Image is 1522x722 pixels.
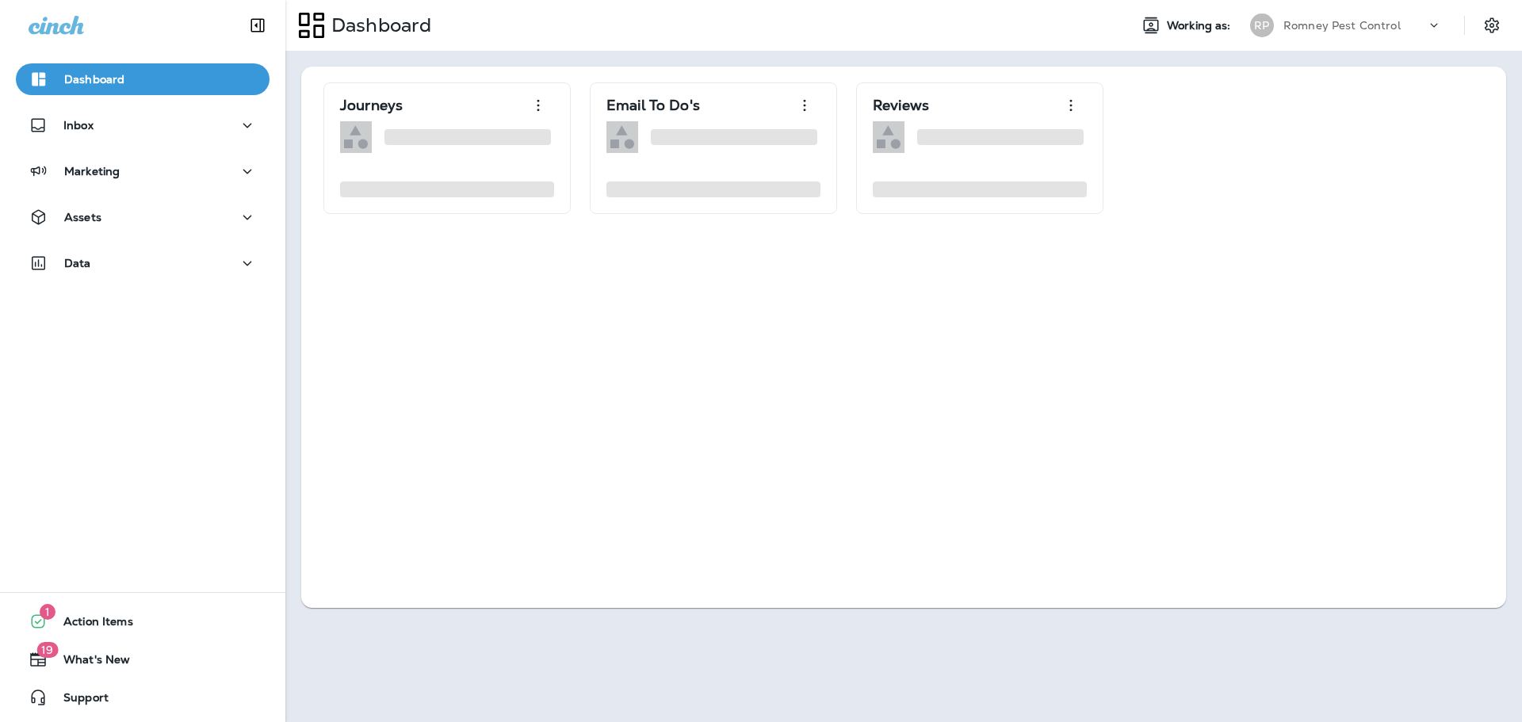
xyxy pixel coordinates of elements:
p: Email To Do's [606,97,700,113]
button: Dashboard [16,63,270,95]
span: 19 [36,642,58,658]
span: What's New [48,653,130,672]
p: Dashboard [64,73,124,86]
div: RP [1250,13,1274,37]
button: Assets [16,201,270,233]
button: Collapse Sidebar [235,10,280,41]
span: Working as: [1167,19,1234,32]
button: Marketing [16,155,270,187]
p: Reviews [873,97,929,113]
p: Inbox [63,119,94,132]
span: Support [48,691,109,710]
p: Journeys [340,97,403,113]
button: Inbox [16,109,270,141]
p: Data [64,257,91,269]
button: 19What's New [16,644,270,675]
span: 1 [40,604,55,620]
button: Settings [1478,11,1506,40]
button: Data [16,247,270,279]
p: Dashboard [325,13,431,37]
button: Support [16,682,270,713]
p: Assets [64,211,101,223]
span: Action Items [48,615,133,634]
p: Romney Pest Control [1283,19,1401,32]
button: 1Action Items [16,605,270,637]
p: Marketing [64,165,120,178]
